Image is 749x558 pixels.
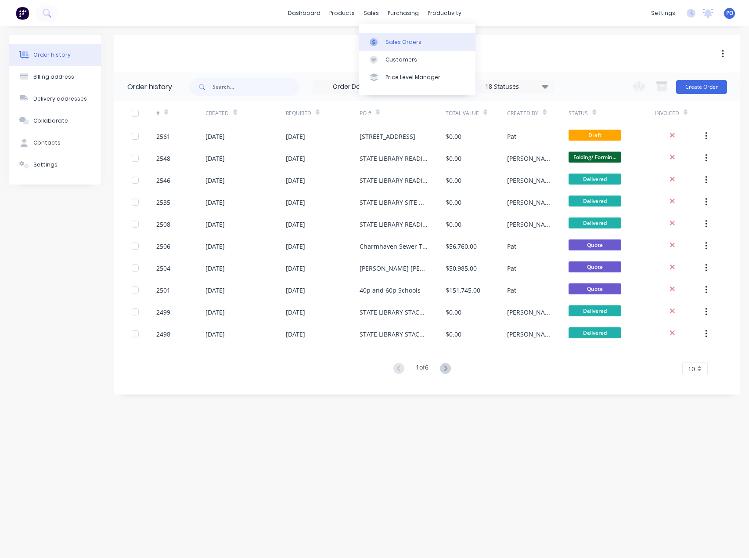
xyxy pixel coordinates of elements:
div: [DATE] [205,198,225,207]
div: 2501 [156,286,170,295]
div: [DATE] [286,154,305,163]
div: [DATE] [286,286,305,295]
div: $0.00 [446,220,461,229]
div: 18 Statuses [480,82,554,91]
div: settings [647,7,680,20]
div: Billing address [33,73,74,81]
div: STATE LIBRARY READING ROOMS [360,220,428,229]
button: Contacts [9,132,101,154]
div: Customers [385,56,417,64]
div: [DATE] [205,220,225,229]
input: Search... [212,78,299,96]
div: STATE LIBRARY READING ROOM SITE MEASURES LG-1 [360,176,428,185]
div: 2499 [156,308,170,317]
div: 2548 [156,154,170,163]
div: STATE LIBRARY READING ROOMS LG2 SITE MEASURES [360,154,428,163]
div: [DATE] [205,264,225,273]
div: $0.00 [446,176,461,185]
div: Collaborate [33,117,68,125]
div: Charmhaven Sewer Treatment [360,242,428,251]
div: 2506 [156,242,170,251]
div: Total Value [446,101,507,125]
div: Created By [507,101,569,125]
div: # [156,109,160,117]
div: Created [205,101,285,125]
div: 2546 [156,176,170,185]
div: [DATE] [286,198,305,207]
div: [DATE] [205,154,225,163]
div: [DATE] [205,308,225,317]
div: [DATE] [205,286,225,295]
div: [PERSON_NAME] [507,176,551,185]
div: 2508 [156,220,170,229]
div: Required [286,101,360,125]
img: Factory [16,7,29,20]
a: Customers [359,51,475,69]
div: [STREET_ADDRESS] [360,132,415,141]
div: $0.00 [446,132,461,141]
div: $0.00 [446,308,461,317]
div: Required [286,109,311,117]
div: [DATE] [286,176,305,185]
div: [PERSON_NAME] [507,198,551,207]
div: purchasing [383,7,423,20]
span: Delivered [569,217,621,228]
button: Settings [9,154,101,176]
div: Created By [507,109,538,117]
div: Price Level Manager [385,73,440,81]
div: Pat [507,242,516,251]
div: PO # [360,109,371,117]
div: [PERSON_NAME] [507,308,551,317]
div: Contacts [33,139,61,147]
button: Billing address [9,66,101,88]
button: Delivery addresses [9,88,101,110]
div: Pat [507,286,516,295]
div: STATE LIBRARY SITE MEASURE [360,198,428,207]
div: [PERSON_NAME] [507,220,551,229]
div: Pat [507,264,516,273]
div: Sales Orders [385,38,421,46]
button: Create Order [676,80,727,94]
div: [PERSON_NAME] [507,330,551,339]
div: $0.00 [446,330,461,339]
div: # [156,101,205,125]
div: $0.00 [446,198,461,207]
div: [DATE] [205,132,225,141]
div: 40p and 60p Schools [360,286,421,295]
div: Invoiced [655,101,704,125]
span: Quote [569,283,621,294]
div: Settings [33,161,58,169]
span: Delivered [569,305,621,316]
div: Total Value [446,109,479,117]
div: [DATE] [286,220,305,229]
a: Sales Orders [359,33,475,51]
input: Order Date [313,80,387,94]
div: PO # [360,101,446,125]
a: Price Level Manager [359,69,475,86]
div: [PERSON_NAME] [PERSON_NAME] Industrial [360,264,428,273]
div: [DATE] [205,330,225,339]
div: Created [205,109,229,117]
div: 1 of 6 [416,362,429,375]
span: PO [726,9,733,17]
span: Quote [569,239,621,250]
div: Pat [507,132,516,141]
div: Status [569,109,588,117]
div: products [325,7,359,20]
span: Quote [569,261,621,272]
button: Collaborate [9,110,101,132]
button: Order history [9,44,101,66]
div: Order history [33,51,71,59]
div: [DATE] [286,330,305,339]
div: [PERSON_NAME] [507,154,551,163]
div: Order history [127,82,172,92]
div: [DATE] [205,176,225,185]
a: dashboard [284,7,325,20]
span: Delivered [569,327,621,338]
div: [DATE] [205,242,225,251]
span: Folding/ Formin... [569,152,621,163]
div: Delivery addresses [33,95,87,103]
span: 10 [688,364,695,373]
div: STATE LIBRARY STACK 1 & 2 [360,330,428,339]
div: [DATE] [286,308,305,317]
